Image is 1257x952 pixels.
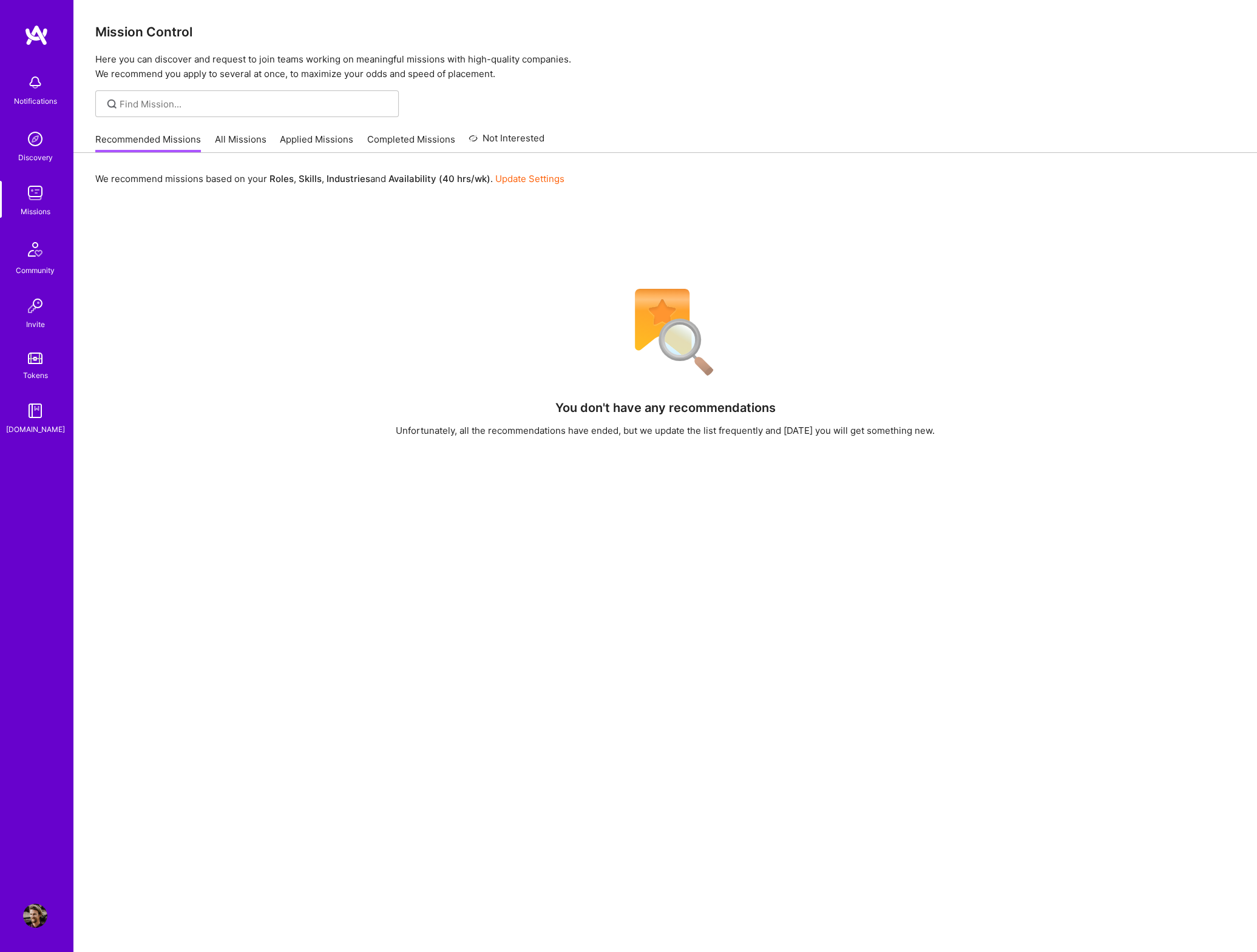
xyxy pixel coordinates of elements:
img: tokens [28,353,42,364]
img: logo [24,24,49,46]
h4: You don't have any recommendations [555,400,776,415]
p: Here you can discover and request to join teams working on meaningful missions with high-quality ... [95,52,1235,81]
div: Notifications [14,95,57,107]
b: Roles [269,173,294,184]
b: Skills [299,173,322,184]
img: No Results [614,281,717,384]
a: Applied Missions [280,133,353,153]
p: We recommend missions based on your , , and . [95,172,564,185]
a: Not Interested [469,131,544,153]
img: discovery [23,127,47,151]
img: User Avatar [23,903,47,928]
a: Update Settings [495,173,564,184]
div: Unfortunately, all the recommendations have ended, but we update the list frequently and [DATE] y... [396,424,935,437]
a: Completed Missions [367,133,455,153]
b: Industries [327,173,370,184]
div: Missions [21,205,50,218]
div: [DOMAIN_NAME] [6,423,65,436]
input: Find Mission... [120,98,390,110]
div: Community [16,264,55,277]
i: icon SearchGrey [105,97,119,111]
img: Invite [23,294,47,318]
div: Discovery [18,151,53,164]
img: bell [23,70,47,95]
a: All Missions [215,133,266,153]
h3: Mission Control [95,24,1235,39]
div: Tokens [23,369,48,382]
img: Community [21,235,50,264]
img: guide book [23,399,47,423]
div: Invite [26,318,45,331]
img: teamwork [23,181,47,205]
a: Recommended Missions [95,133,201,153]
a: User Avatar [20,903,50,928]
b: Availability (40 hrs/wk) [388,173,490,184]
